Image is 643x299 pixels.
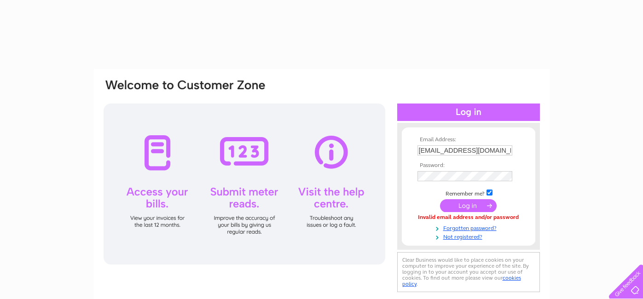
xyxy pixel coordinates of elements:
[415,137,522,143] th: Email Address:
[397,252,540,292] div: Clear Business would like to place cookies on your computer to improve your experience of the sit...
[415,188,522,197] td: Remember me?
[415,162,522,169] th: Password:
[402,275,521,287] a: cookies policy
[417,214,520,221] div: Invalid email address and/or password
[440,199,497,212] input: Submit
[417,223,522,232] a: Forgotten password?
[417,232,522,241] a: Not registered?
